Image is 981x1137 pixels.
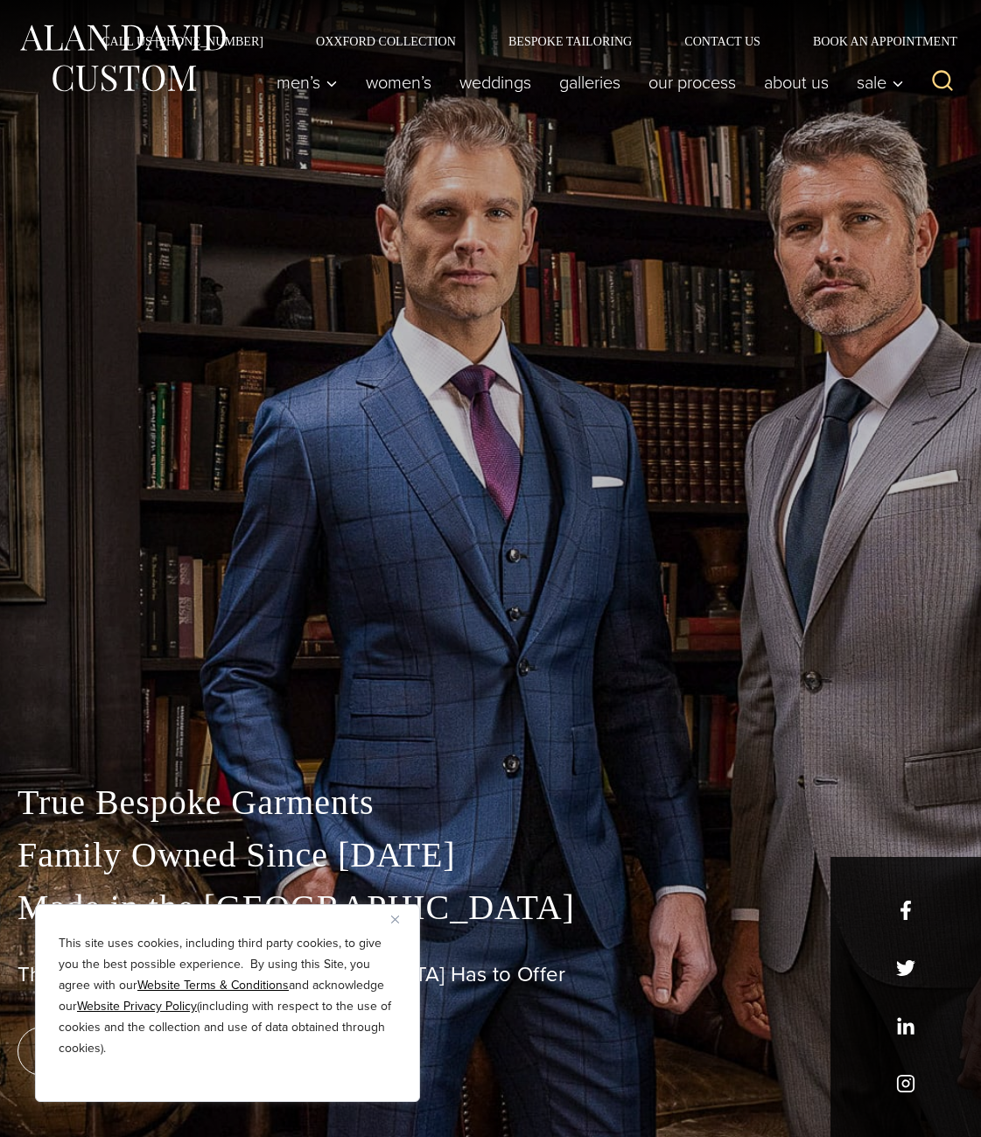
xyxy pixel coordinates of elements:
[634,65,750,100] a: Our Process
[75,35,963,47] nav: Secondary Navigation
[277,74,338,91] span: Men’s
[75,35,290,47] a: Call Us [PHONE_NUMBER]
[59,933,396,1059] p: This site uses cookies, including third party cookies, to give you the best possible experience. ...
[750,65,843,100] a: About Us
[263,65,913,100] nav: Primary Navigation
[352,65,445,100] a: Women’s
[482,35,658,47] a: Bespoke Tailoring
[658,35,787,47] a: Contact Us
[18,19,228,97] img: Alan David Custom
[77,997,197,1015] a: Website Privacy Policy
[545,65,634,100] a: Galleries
[18,1027,263,1076] a: book an appointment
[857,74,904,91] span: Sale
[787,35,963,47] a: Book an Appointment
[445,65,545,100] a: weddings
[391,916,399,923] img: Close
[921,61,963,103] button: View Search Form
[18,776,963,934] p: True Bespoke Garments Family Owned Since [DATE] Made in the [GEOGRAPHIC_DATA]
[391,909,412,930] button: Close
[18,962,963,987] h1: The Best Custom Suits [GEOGRAPHIC_DATA] Has to Offer
[137,976,289,994] a: Website Terms & Conditions
[290,35,482,47] a: Oxxford Collection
